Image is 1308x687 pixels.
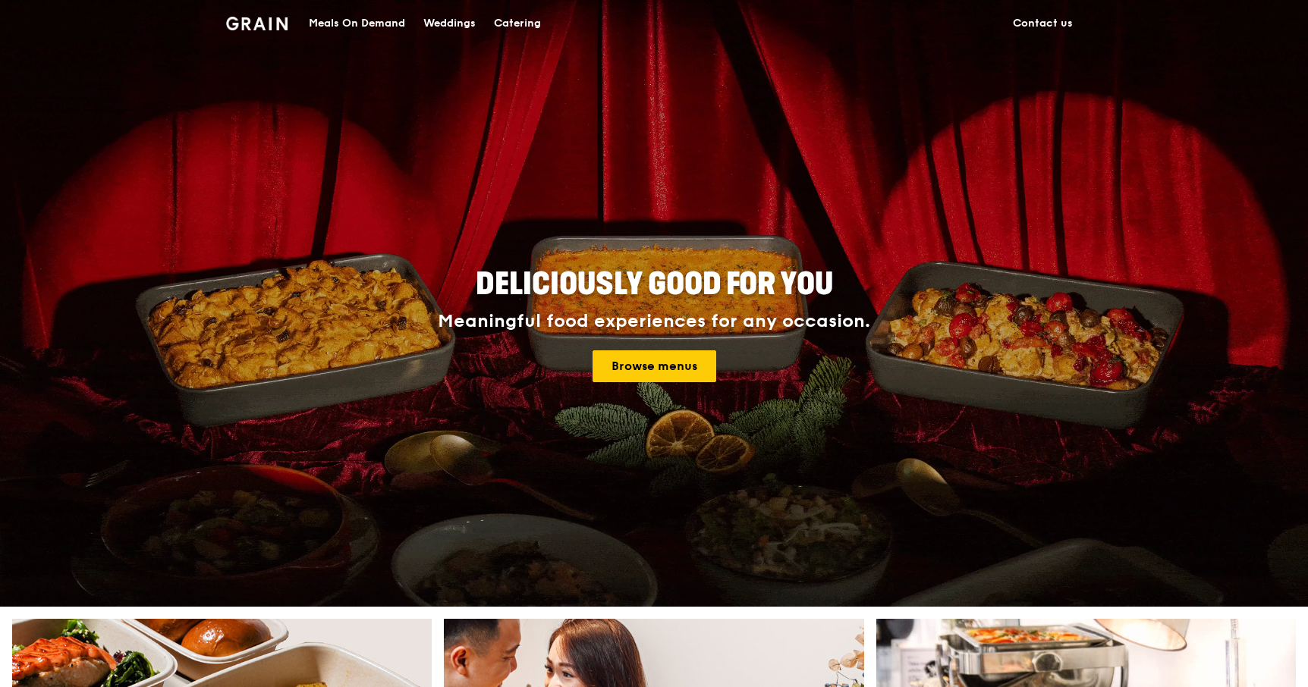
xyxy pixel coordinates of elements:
div: Meaningful food experiences for any occasion. [381,311,927,332]
div: Weddings [423,1,476,46]
a: Weddings [414,1,485,46]
span: Deliciously good for you [476,266,833,303]
a: Catering [485,1,550,46]
div: Catering [494,1,541,46]
img: Grain [226,17,288,30]
div: Meals On Demand [309,1,405,46]
a: Contact us [1004,1,1082,46]
a: Browse menus [593,350,716,382]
